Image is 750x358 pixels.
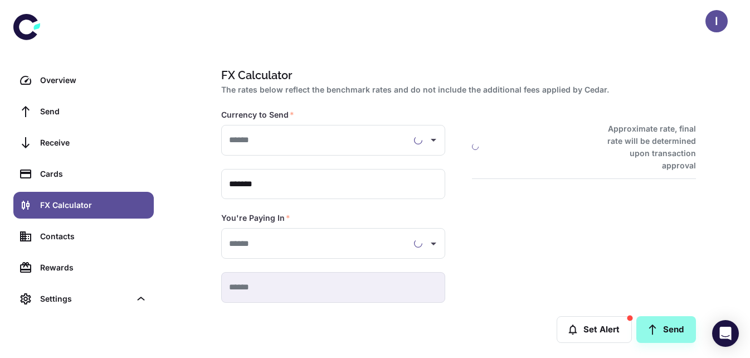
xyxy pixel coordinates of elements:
a: Send [636,316,696,343]
div: Settings [13,286,154,312]
div: Receive [40,137,147,149]
a: Send [13,98,154,125]
div: Rewards [40,262,147,274]
a: Receive [13,129,154,156]
label: Currency to Send [221,109,294,120]
div: Settings [40,293,130,305]
div: Send [40,105,147,118]
div: Overview [40,74,147,86]
div: FX Calculator [40,199,147,211]
button: Set Alert [557,316,632,343]
button: Open [426,236,441,251]
div: Cards [40,168,147,180]
div: Open Intercom Messenger [712,320,739,347]
button: Open [426,132,441,148]
h1: FX Calculator [221,67,691,84]
a: Contacts [13,223,154,250]
a: FX Calculator [13,192,154,219]
a: Cards [13,161,154,187]
h6: Approximate rate, final rate will be determined upon transaction approval [595,123,696,172]
a: Rewards [13,254,154,281]
label: You're Paying In [221,212,290,224]
div: Contacts [40,230,147,243]
button: I [705,10,728,32]
a: Overview [13,67,154,94]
